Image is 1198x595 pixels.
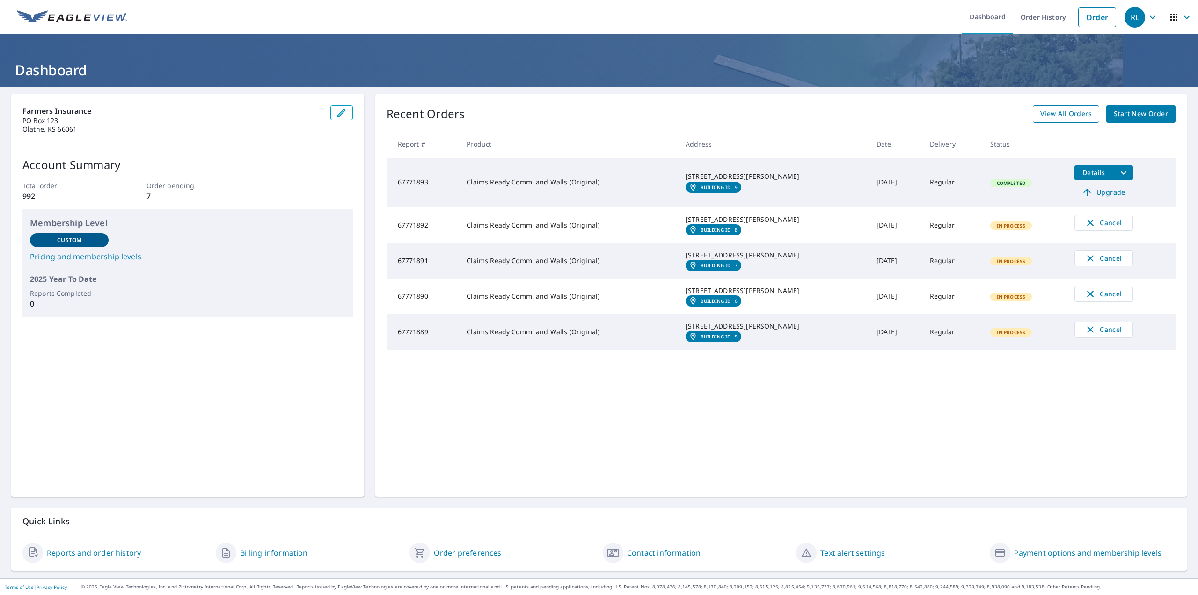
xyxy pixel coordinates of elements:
[47,547,141,558] a: Reports and order history
[686,172,862,181] div: [STREET_ADDRESS][PERSON_NAME]
[1114,165,1133,180] button: filesDropdownBtn-67771893
[991,258,1031,264] span: In Process
[869,158,922,207] td: [DATE]
[1084,217,1123,228] span: Cancel
[81,583,1193,590] p: © 2025 Eagle View Technologies, Inc. and Pictometry International Corp. All Rights Reserved. Repo...
[146,181,229,191] p: Order pending
[1040,108,1092,120] span: View All Orders
[22,191,105,202] p: 992
[459,279,678,314] td: Claims Ready Comm. and Walls (Original)
[686,331,741,342] a: Building ID5
[991,222,1031,229] span: In Process
[1084,324,1123,335] span: Cancel
[30,251,345,262] a: Pricing and membership levels
[11,60,1187,80] h1: Dashboard
[22,181,105,191] p: Total order
[701,263,731,268] em: Building ID
[22,125,323,133] p: Olathe, KS 66061
[1074,215,1133,231] button: Cancel
[57,236,81,244] p: Custom
[459,158,678,207] td: Claims Ready Comm. and Walls (Original)
[387,105,465,123] p: Recent Orders
[37,584,67,590] a: Privacy Policy
[686,260,741,271] a: Building ID7
[869,130,922,158] th: Date
[1033,105,1099,123] a: View All Orders
[922,158,983,207] td: Regular
[1080,168,1108,177] span: Details
[5,584,67,590] p: |
[678,130,869,158] th: Address
[1074,286,1133,302] button: Cancel
[22,105,323,117] p: Farmers Insurance
[1014,547,1161,558] a: Payment options and membership levels
[701,298,731,304] em: Building ID
[922,314,983,350] td: Regular
[686,215,862,224] div: [STREET_ADDRESS][PERSON_NAME]
[30,217,345,229] p: Membership Level
[991,294,1031,300] span: In Process
[1125,7,1145,28] div: RL
[387,243,460,279] td: 67771891
[686,295,741,307] a: Building ID6
[1084,288,1123,300] span: Cancel
[701,227,731,233] em: Building ID
[922,243,983,279] td: Regular
[387,314,460,350] td: 67771889
[22,515,1176,527] p: Quick Links
[701,334,731,339] em: Building ID
[686,322,862,331] div: [STREET_ADDRESS][PERSON_NAME]
[434,547,502,558] a: Order preferences
[146,191,229,202] p: 7
[686,182,741,193] a: Building ID9
[459,130,678,158] th: Product
[1074,165,1114,180] button: detailsBtn-67771893
[1074,322,1133,338] button: Cancel
[1074,185,1133,200] a: Upgrade
[387,279,460,314] td: 67771890
[240,547,307,558] a: Billing information
[387,130,460,158] th: Report #
[459,314,678,350] td: Claims Ready Comm. and Walls (Original)
[922,207,983,243] td: Regular
[1078,7,1116,27] a: Order
[1114,108,1168,120] span: Start New Order
[686,286,862,295] div: [STREET_ADDRESS][PERSON_NAME]
[991,329,1031,336] span: In Process
[1074,250,1133,266] button: Cancel
[30,288,109,298] p: Reports Completed
[5,584,34,590] a: Terms of Use
[869,314,922,350] td: [DATE]
[686,250,862,260] div: [STREET_ADDRESS][PERSON_NAME]
[869,207,922,243] td: [DATE]
[922,279,983,314] td: Regular
[983,130,1067,158] th: Status
[922,130,983,158] th: Delivery
[30,273,345,285] p: 2025 Year To Date
[686,224,741,235] a: Building ID8
[701,184,731,190] em: Building ID
[387,207,460,243] td: 67771892
[991,180,1031,186] span: Completed
[387,158,460,207] td: 67771893
[459,207,678,243] td: Claims Ready Comm. and Walls (Original)
[1080,187,1127,198] span: Upgrade
[30,298,109,309] p: 0
[869,243,922,279] td: [DATE]
[22,156,353,173] p: Account Summary
[869,279,922,314] td: [DATE]
[22,117,323,125] p: PO Box 123
[459,243,678,279] td: Claims Ready Comm. and Walls (Original)
[17,10,127,24] img: EV Logo
[627,547,701,558] a: Contact information
[1084,253,1123,264] span: Cancel
[820,547,885,558] a: Text alert settings
[1106,105,1176,123] a: Start New Order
